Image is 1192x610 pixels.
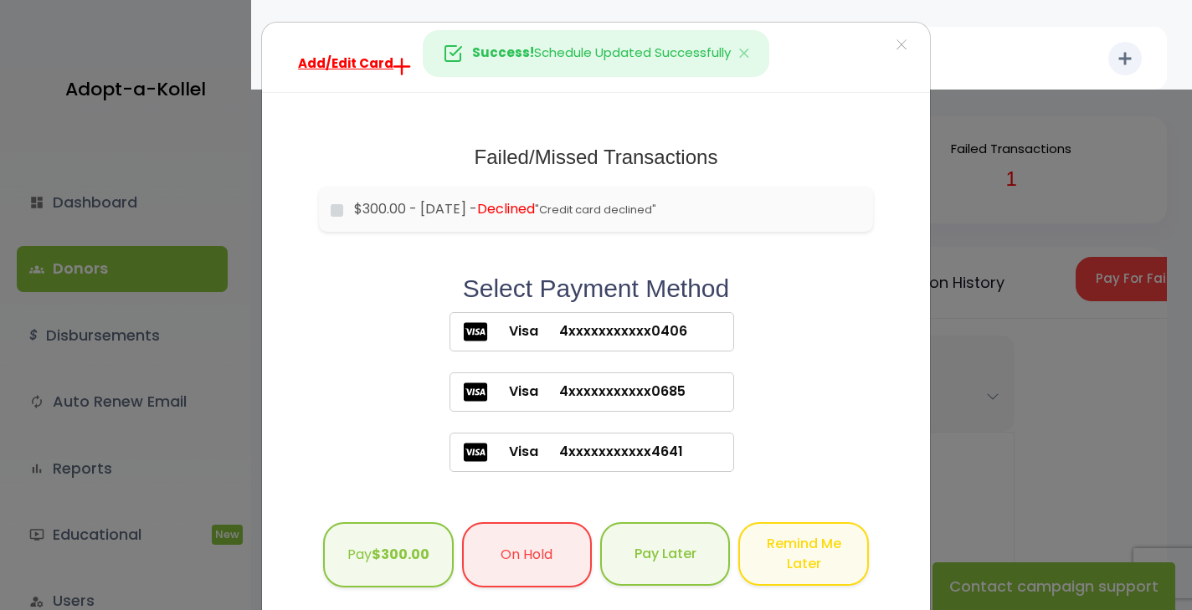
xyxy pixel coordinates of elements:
[354,199,861,219] label: $300.00 - [DATE] -
[488,321,538,341] span: Visa
[298,54,393,72] span: Add/Edit Card
[285,48,423,79] a: Add/Edit Card
[873,23,930,69] button: ×
[462,522,592,588] button: On Hold
[535,202,656,218] span: "Credit card declined"
[323,522,453,588] button: Pay$300.00
[538,442,683,462] span: 4xxxxxxxxxxx4641
[423,30,769,77] div: Schedule Updated Successfully
[472,44,534,62] strong: Success!
[538,321,687,341] span: 4xxxxxxxxxxx0406
[538,382,686,402] span: 4xxxxxxxxxxx0685
[372,545,429,564] b: $300.00
[738,522,868,586] button: Remind Me Later
[319,274,873,304] h2: Select Payment Method
[721,31,769,76] button: Close
[600,522,730,586] button: Pay Later
[896,28,907,64] span: ×
[477,199,535,218] span: Declined
[319,146,873,170] h1: Failed/Missed Transactions
[488,382,538,402] span: Visa
[488,442,538,462] span: Visa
